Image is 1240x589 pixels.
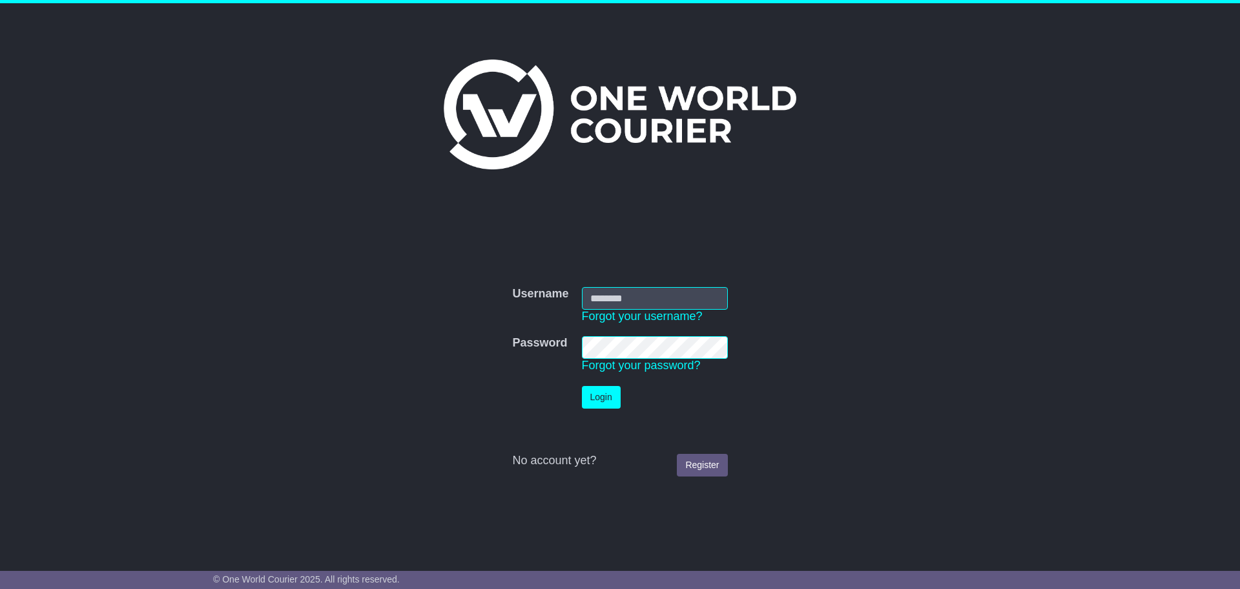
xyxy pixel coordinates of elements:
a: Forgot your username? [582,310,703,323]
a: Forgot your password? [582,359,701,372]
div: No account yet? [512,454,727,468]
a: Register [677,454,727,477]
span: © One World Courier 2025. All rights reserved. [213,574,400,584]
label: Password [512,336,567,350]
button: Login [582,386,621,409]
label: Username [512,287,568,301]
img: One World [444,59,796,169]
